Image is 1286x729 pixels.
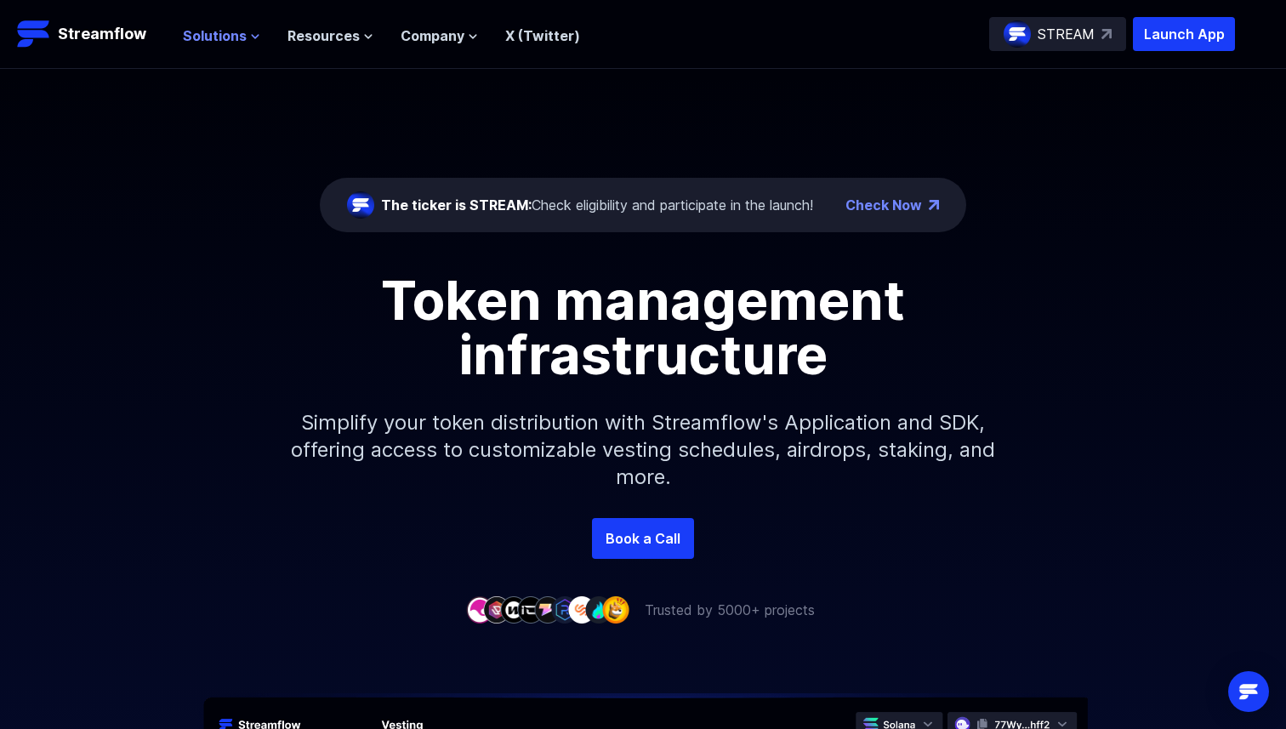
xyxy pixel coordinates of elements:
[845,195,922,215] a: Check Now
[929,200,939,210] img: top-right-arrow.png
[1101,29,1112,39] img: top-right-arrow.svg
[645,600,815,620] p: Trusted by 5000+ projects
[568,596,595,623] img: company-7
[1038,24,1095,44] p: STREAM
[585,596,612,623] img: company-8
[1228,671,1269,712] div: Open Intercom Messenger
[17,17,51,51] img: Streamflow Logo
[277,382,1009,518] p: Simplify your token distribution with Streamflow's Application and SDK, offering access to custom...
[183,26,260,46] button: Solutions
[483,596,510,623] img: company-2
[500,596,527,623] img: company-3
[260,273,1026,382] h1: Token management infrastructure
[505,27,580,44] a: X (Twitter)
[592,518,694,559] a: Book a Call
[466,596,493,623] img: company-1
[347,191,374,219] img: streamflow-logo-circle.png
[287,26,373,46] button: Resources
[183,26,247,46] span: Solutions
[401,26,478,46] button: Company
[381,196,532,214] span: The ticker is STREAM:
[1004,20,1031,48] img: streamflow-logo-circle.png
[58,22,146,46] p: Streamflow
[1133,17,1235,51] button: Launch App
[602,596,629,623] img: company-9
[517,596,544,623] img: company-4
[381,195,813,215] div: Check eligibility and participate in the launch!
[401,26,464,46] span: Company
[17,17,166,51] a: Streamflow
[534,596,561,623] img: company-5
[989,17,1126,51] a: STREAM
[287,26,360,46] span: Resources
[551,596,578,623] img: company-6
